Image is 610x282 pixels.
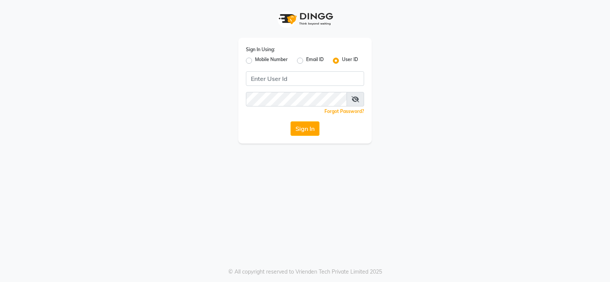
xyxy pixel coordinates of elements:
[246,92,347,106] input: Username
[274,8,335,30] img: logo1.svg
[306,56,324,65] label: Email ID
[255,56,288,65] label: Mobile Number
[324,108,364,114] a: Forgot Password?
[246,46,275,53] label: Sign In Using:
[342,56,358,65] label: User ID
[246,71,364,86] input: Username
[291,121,319,136] button: Sign In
